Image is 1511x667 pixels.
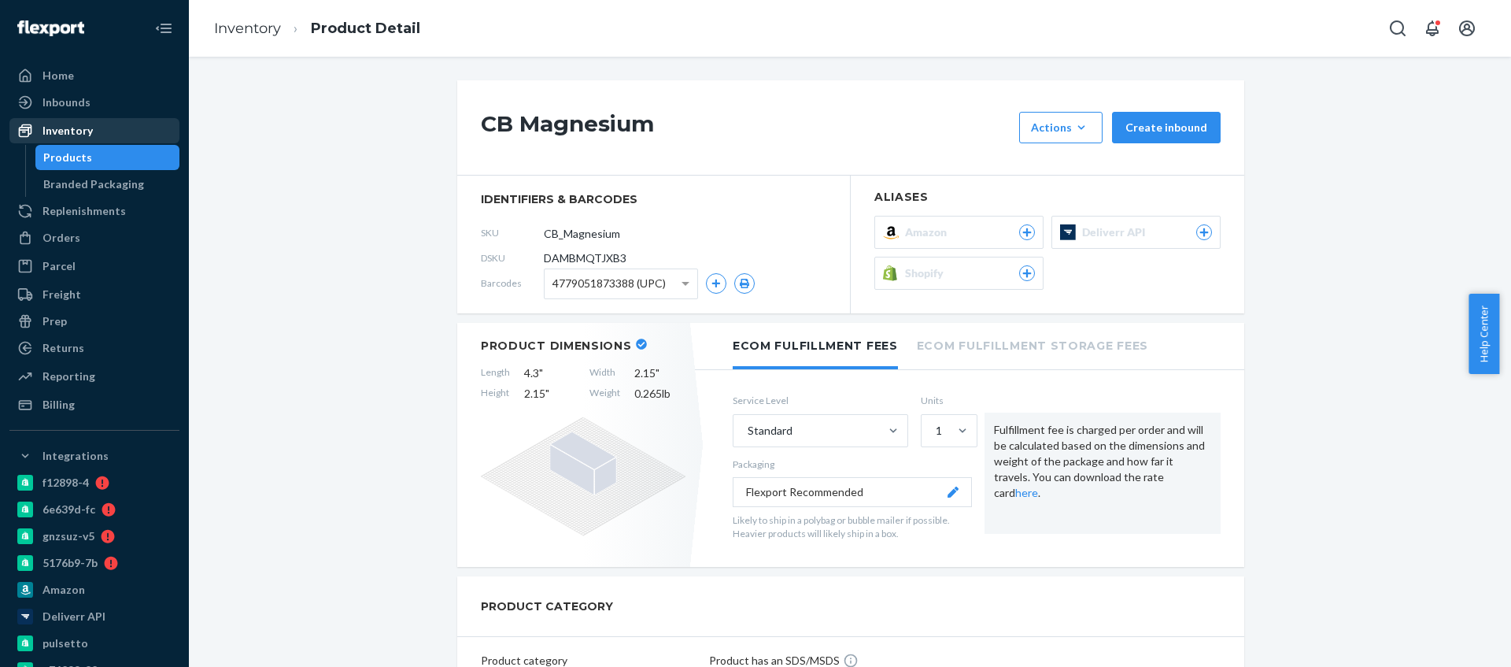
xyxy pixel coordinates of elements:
span: Weight [589,386,620,402]
span: Barcodes [481,276,544,290]
button: Close Navigation [148,13,179,44]
div: Orders [42,230,80,246]
a: Inbounds [9,90,179,115]
div: Integrations [42,448,109,464]
div: Products [43,150,92,165]
a: 5176b9-7b [9,550,179,576]
div: Deliverr API [42,609,105,624]
div: Reporting [42,369,95,384]
a: 6e639d-fc [9,497,179,522]
h2: Product Dimensions [481,339,632,353]
div: Home [42,68,74,83]
div: 6e639d-fc [42,502,95,517]
h2: PRODUCT CATEGORY [481,592,613,621]
a: Prep [9,309,179,334]
div: 1 [936,423,942,439]
span: SKU [481,226,544,239]
a: here [1015,486,1038,499]
div: pulsetto [42,636,88,651]
div: Prep [42,313,67,329]
span: 4779051873388 (UPC) [552,270,666,297]
span: identifiers & barcodes [481,191,826,207]
h1: CB Magnesium [481,112,1011,143]
a: Inventory [214,20,281,37]
a: Branded Packaging [35,172,180,197]
a: Home [9,63,179,88]
div: Replenishments [42,203,126,219]
p: Packaging [733,458,972,471]
span: Length [481,365,510,381]
button: Help Center [1469,294,1499,374]
div: Billing [42,397,75,413]
a: Reporting [9,364,179,389]
span: Shopify [905,265,950,281]
span: " [539,366,543,380]
a: Inventory [9,118,179,143]
a: Orders [9,225,179,250]
span: 2.15 [524,386,575,402]
a: Billing [9,392,179,417]
h2: Aliases [874,191,1221,203]
a: Product Detail [311,20,420,37]
a: Deliverr API [9,604,179,629]
div: Branded Packaging [43,176,144,192]
p: Likely to ship in a polybag or bubble mailer if possible. Heavier products will likely ship in a ... [733,513,972,540]
input: 1 [934,423,936,439]
div: Parcel [42,258,76,274]
button: Open account menu [1451,13,1483,44]
div: gnzsuz-v5 [42,528,94,544]
span: Height [481,386,510,402]
button: Integrations [9,443,179,469]
img: Flexport logo [17,20,84,36]
div: Amazon [42,582,85,598]
button: Deliverr API [1051,216,1221,249]
span: DSKU [481,251,544,265]
div: f12898-4 [42,475,89,491]
a: Freight [9,282,179,307]
div: Standard [748,423,792,439]
button: Actions [1019,112,1103,143]
div: Freight [42,287,81,302]
div: Inventory [42,123,93,139]
button: Open notifications [1417,13,1448,44]
li: Ecom Fulfillment Fees [733,323,898,369]
li: Ecom Fulfillment Storage Fees [917,323,1148,366]
button: Open Search Box [1382,13,1413,44]
button: Flexport Recommended [733,477,972,507]
div: Returns [42,340,84,356]
span: Deliverr API [1082,224,1151,240]
a: Products [35,145,180,170]
div: Fulfillment fee is charged per order and will be calculated based on the dimensions and weight of... [985,413,1221,534]
button: Shopify [874,257,1044,290]
a: gnzsuz-v5 [9,524,179,549]
div: Actions [1031,120,1091,135]
a: pulsetto [9,631,179,656]
a: Parcel [9,254,179,279]
div: 5176b9-7b [42,555,98,571]
span: 4.3 [524,365,575,381]
div: Inbounds [42,94,91,110]
span: " [656,366,659,380]
a: Returns [9,335,179,361]
button: Amazon [874,216,1044,249]
a: Amazon [9,577,179,602]
span: Width [589,365,620,381]
input: Standard [746,423,748,439]
span: 2.15 [634,365,685,381]
label: Units [921,394,972,407]
button: Create inbound [1112,112,1221,143]
a: Replenishments [9,198,179,224]
ol: breadcrumbs [201,6,433,52]
span: " [545,387,549,400]
a: f12898-4 [9,470,179,495]
span: DAMBMQTJXB3 [544,250,626,266]
label: Service Level [733,394,908,407]
span: 0.265 lb [634,386,685,402]
span: Amazon [905,224,953,240]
